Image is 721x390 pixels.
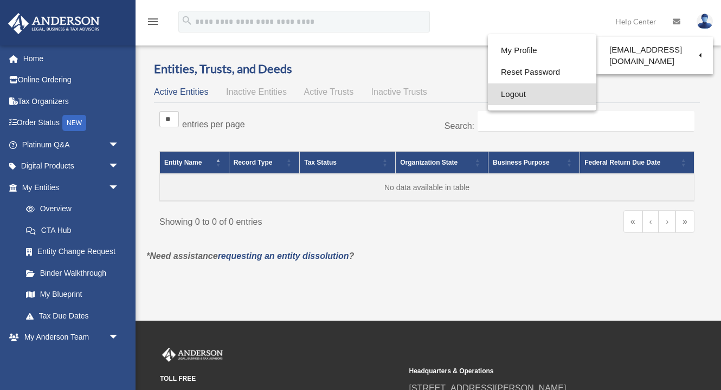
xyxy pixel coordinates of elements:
a: First [623,210,642,233]
a: Previous [642,210,659,233]
span: Entity Name [164,159,202,166]
span: Federal Return Due Date [584,159,660,166]
span: Tax Status [304,159,337,166]
img: Anderson Advisors Platinum Portal [5,13,103,34]
a: Tax Due Dates [15,305,130,327]
span: Active Entities [154,87,208,96]
div: NEW [62,115,86,131]
td: No data available in table [160,174,694,201]
i: search [181,15,193,27]
a: Digital Productsarrow_drop_down [8,155,136,177]
label: Search: [445,121,474,131]
a: My Documentsarrow_drop_down [8,348,136,369]
th: Organization State: Activate to sort [396,151,488,174]
span: arrow_drop_down [108,155,130,178]
span: arrow_drop_down [108,348,130,370]
th: Business Purpose: Activate to sort [488,151,580,174]
span: arrow_drop_down [108,134,130,156]
a: requesting an entity dissolution [218,251,349,261]
a: Tax Organizers [8,90,136,112]
a: Overview [15,198,125,220]
a: Logout [488,83,596,106]
a: Home [8,48,136,69]
label: entries per page [182,120,245,129]
a: My Anderson Teamarrow_drop_down [8,327,136,348]
img: User Pic [697,14,713,29]
a: My Blueprint [15,284,130,305]
span: Business Purpose [493,159,550,166]
a: My Entitiesarrow_drop_down [8,177,130,198]
th: Record Type: Activate to sort [229,151,300,174]
span: Record Type [234,159,273,166]
a: CTA Hub [15,219,130,241]
span: arrow_drop_down [108,327,130,349]
i: menu [146,15,159,28]
th: Entity Name: Activate to invert sorting [160,151,229,174]
a: Next [659,210,675,233]
span: Inactive Trusts [371,87,427,96]
a: menu [146,19,159,28]
small: Headquarters & Operations [409,366,651,377]
a: Platinum Q&Aarrow_drop_down [8,134,136,155]
img: Anderson Advisors Platinum Portal [160,348,225,362]
th: Tax Status: Activate to sort [300,151,396,174]
span: Inactive Entities [226,87,287,96]
span: Active Trusts [304,87,354,96]
a: [EMAIL_ADDRESS][DOMAIN_NAME] [596,40,713,71]
th: Federal Return Due Date: Activate to sort [580,151,694,174]
a: Binder Walkthrough [15,262,130,284]
a: Order StatusNEW [8,112,136,134]
span: arrow_drop_down [108,177,130,199]
a: My Profile [488,40,596,62]
a: Last [675,210,694,233]
span: Organization State [400,159,458,166]
a: Entity Change Request [15,241,130,263]
small: TOLL FREE [160,373,402,385]
a: Reset Password [488,61,596,83]
h3: Entities, Trusts, and Deeds [154,61,700,77]
div: Showing 0 to 0 of 0 entries [159,210,419,230]
em: *Need assistance ? [146,251,354,261]
a: Online Ordering [8,69,136,91]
